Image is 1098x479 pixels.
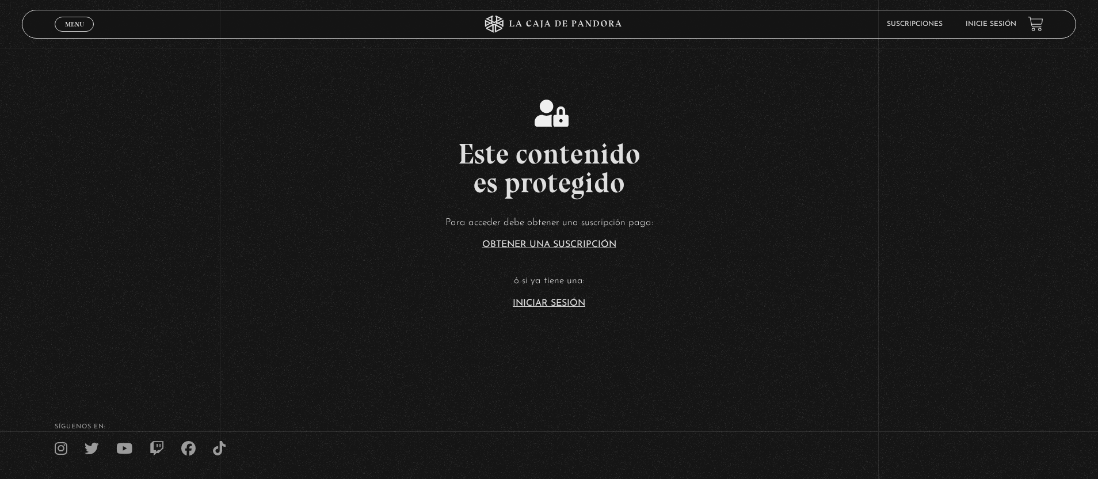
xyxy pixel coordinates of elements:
[61,30,88,38] span: Cerrar
[482,240,616,249] a: Obtener una suscripción
[1028,16,1043,32] a: View your shopping cart
[65,21,84,28] span: Menu
[966,21,1016,28] a: Inicie sesión
[513,299,585,308] a: Iniciar Sesión
[55,424,1043,430] h4: SÍguenos en:
[887,21,943,28] a: Suscripciones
